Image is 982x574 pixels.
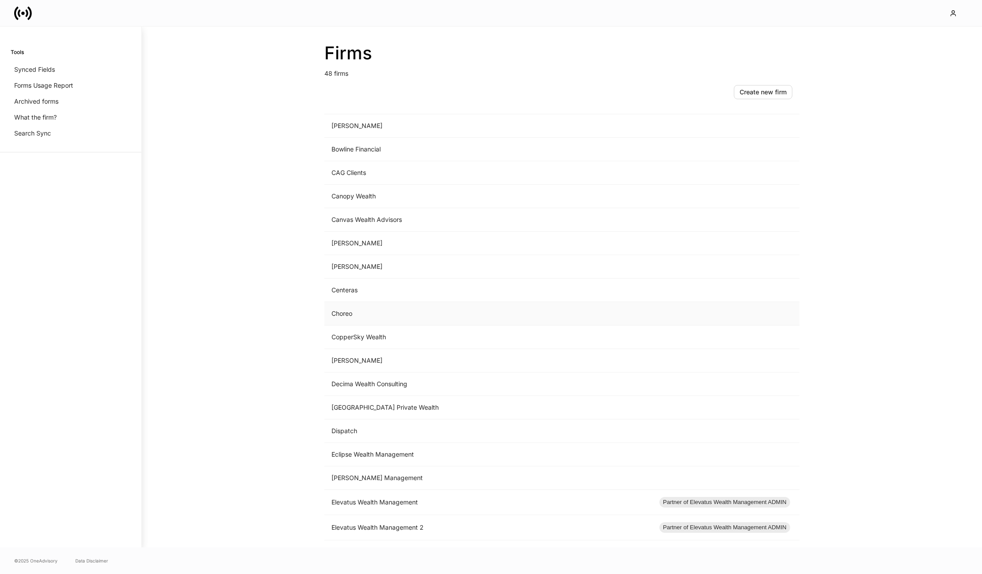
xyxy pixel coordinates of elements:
td: Bowline Financial [324,138,652,161]
span: Partner of Elevatus Wealth Management ADMIN [659,523,790,532]
td: Choreo [324,302,652,326]
a: Archived forms [11,93,131,109]
td: CopperSky Wealth [324,326,652,349]
td: Centeras [324,279,652,302]
p: Forms Usage Report [14,81,73,90]
span: © 2025 OneAdvisory [14,557,58,564]
td: Canopy Wealth [324,185,652,208]
p: Synced Fields [14,65,55,74]
p: 48 firms [324,64,799,78]
td: Dispatch [324,419,652,443]
td: [GEOGRAPHIC_DATA] Private Wealth [324,396,652,419]
a: Forms Usage Report [11,78,131,93]
td: [PERSON_NAME] [324,255,652,279]
a: Synced Fields [11,62,131,78]
p: What the firm? [14,113,57,122]
td: [PERSON_NAME] [324,232,652,255]
td: [PERSON_NAME] Management [324,466,652,490]
a: Data Disclaimer [75,557,108,564]
a: What the firm? [11,109,131,125]
a: Search Sync [11,125,131,141]
td: Canvas Wealth Advisors [324,208,652,232]
td: Elevatus Wealth Management [324,490,652,515]
td: CAG Clients [324,161,652,185]
div: Create new firm [740,88,787,97]
td: Elevatus Wealth Management ADMIN [324,540,652,566]
td: Decima Wealth Consulting [324,372,652,396]
span: Partner of Elevatus Wealth Management ADMIN [659,498,790,507]
h6: Tools [11,48,24,56]
button: Create new firm [734,85,792,99]
td: [PERSON_NAME] [324,114,652,138]
h2: Firms [324,43,799,64]
td: Eclipse Wealth Management [324,443,652,466]
p: Search Sync [14,129,51,138]
td: [PERSON_NAME] [324,349,652,372]
td: Elevatus Wealth Management 2 [324,515,652,540]
p: Archived forms [14,97,58,106]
